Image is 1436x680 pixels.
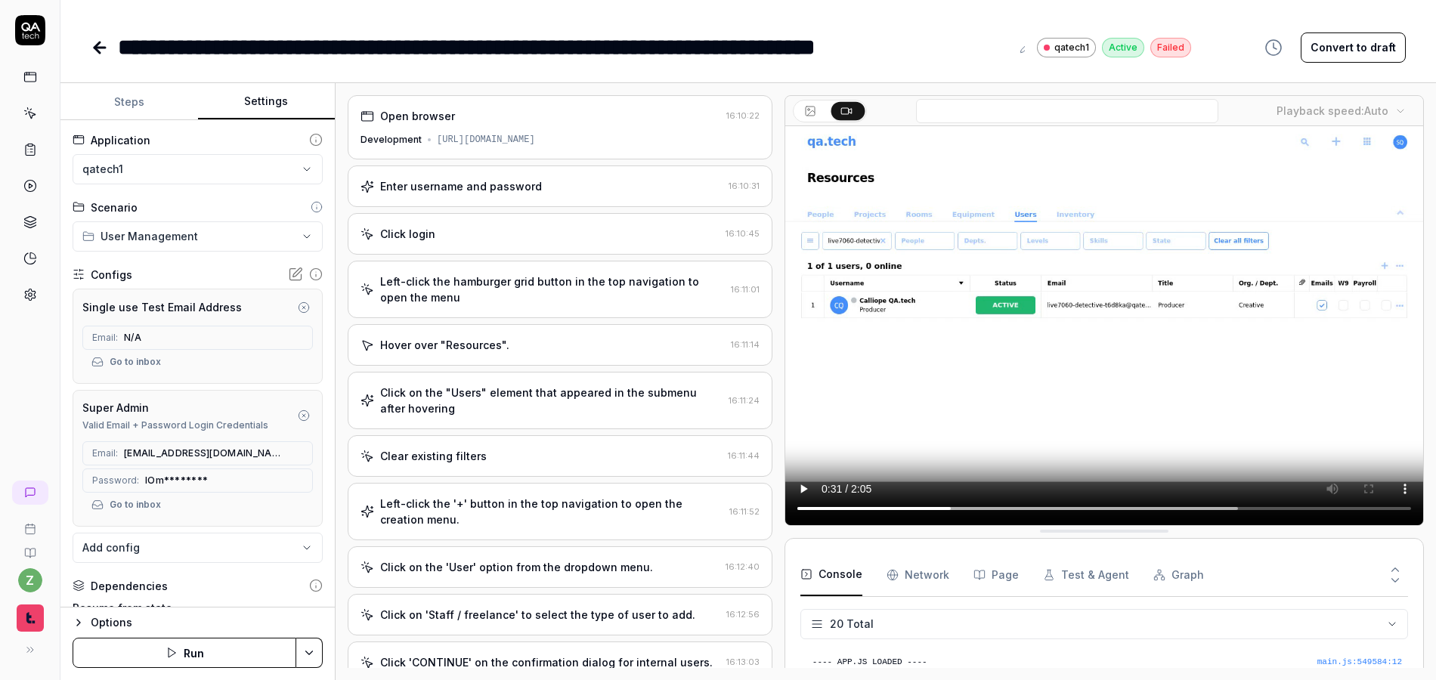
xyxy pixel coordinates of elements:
a: New conversation [12,481,48,505]
img: Timmy Logo [17,604,44,632]
div: Development [361,133,422,147]
div: Click login [380,226,435,242]
div: Click on 'Staff / freelance' to select the type of user to add. [380,607,695,623]
time: 16:13:03 [726,657,760,667]
div: Playback speed: [1277,103,1388,119]
div: Click on the "Users" element that appeared in the submenu after hovering [380,385,723,416]
span: User Management [101,228,198,244]
span: Password: [92,474,139,487]
span: Email: [92,447,118,460]
time: 16:11:52 [729,506,760,517]
time: 16:11:24 [729,395,760,406]
label: Resume from state... [73,600,323,616]
div: Configs [91,267,132,283]
div: main.js : 549584 : 12 [1317,656,1402,669]
div: Click on the 'User' option from the dropdown menu. [380,559,653,575]
a: Go to inbox [110,498,161,512]
div: Failed [1150,38,1191,57]
div: Options [91,614,323,632]
a: qatech1 [1037,37,1096,57]
span: qatech1 [1054,41,1089,54]
button: Convert to draft [1301,32,1406,63]
a: Documentation [6,535,54,559]
time: 16:11:44 [728,450,760,461]
button: Graph [1153,554,1204,596]
button: main.js:549584:12 [1317,656,1402,669]
button: Run [73,638,296,668]
span: qatech1 [82,161,123,177]
div: Scenario [91,199,138,215]
time: 16:12:40 [726,561,760,572]
span: [EMAIL_ADDRESS][DOMAIN_NAME] [124,447,285,460]
div: Active [1102,38,1144,57]
button: View version history [1255,32,1292,63]
div: Click 'CONTINUE' on the confirmation dialog for internal users. [380,654,713,670]
button: Page [973,554,1019,596]
time: 16:11:14 [731,339,760,350]
button: Network [887,554,949,596]
time: 16:10:45 [726,228,760,239]
div: [URL][DOMAIN_NAME] [437,133,535,147]
div: Single use Test Email Address [82,299,242,315]
span: N/A [124,331,141,345]
div: Application [91,132,150,148]
button: Console [800,554,862,596]
button: Steps [60,84,198,120]
button: Settings [198,84,336,120]
a: Book a call with us [6,511,54,535]
div: Left-click the hamburger grid button in the top navigation to open the menu [380,274,725,305]
pre: ---- APP.JS LOADED ---- [812,656,1402,669]
time: 16:11:01 [731,284,760,295]
span: Email: [92,331,118,345]
button: Options [73,614,323,632]
div: Left-click the '+' button in the top navigation to open the creation menu. [380,496,723,527]
div: Dependencies [91,578,168,594]
button: Go to inbox [82,493,170,517]
div: Hover over "Resources". [380,337,509,353]
button: qatech1 [73,154,323,184]
time: 16:10:22 [726,110,760,121]
button: z [18,568,42,592]
a: Go to inbox [110,355,161,369]
div: Open browser [380,108,455,124]
time: 16:12:56 [726,609,760,620]
button: Go to inbox [82,350,170,374]
div: Super Admin [82,400,268,416]
div: Enter username and password [380,178,542,194]
button: User Management [73,221,323,252]
button: Timmy Logo [6,592,54,635]
div: Clear existing filters [380,448,487,464]
button: Test & Agent [1043,554,1129,596]
div: Valid Email + Password Login Credentials [82,419,268,432]
time: 16:10:31 [729,181,760,191]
